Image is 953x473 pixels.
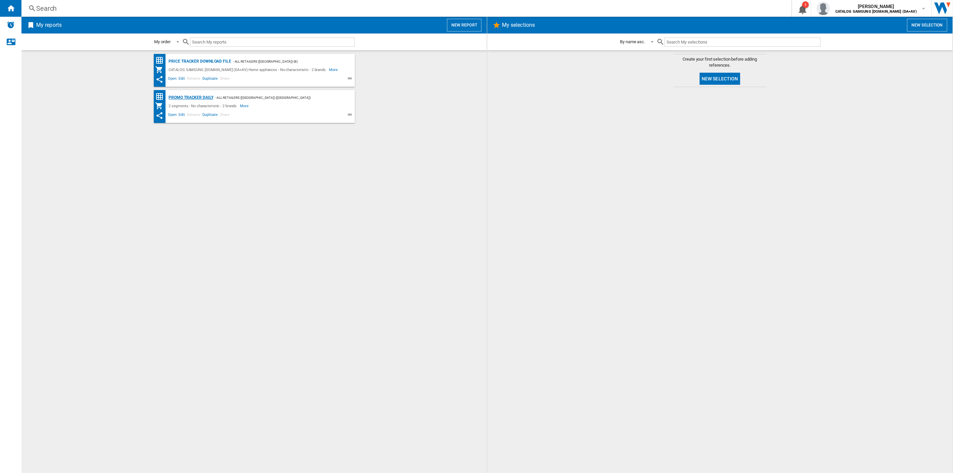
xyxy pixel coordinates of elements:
[154,39,171,44] div: My order
[213,93,341,102] div: - All Retailers ([GEOGRAPHIC_DATA]) ([GEOGRAPHIC_DATA]) ([GEOGRAPHIC_DATA]) (23)
[835,9,917,14] b: CATALOG SAMSUNG [DOMAIN_NAME] (DA+AV)
[167,66,329,74] div: CATALOG SAMSUNG [DOMAIN_NAME] (DA+AV):Home appliances - No characteristic - 2 brands
[155,66,167,74] div: My Assortment
[219,75,231,83] span: Share
[167,102,240,110] div: 2 segments - No characteristic - 2 brands
[817,2,830,15] img: profile.jpg
[231,57,341,66] div: - All Retailers ([GEOGRAPHIC_DATA]) (8)
[35,19,63,31] h2: My reports
[167,57,231,66] div: Price Tracker Download File
[620,39,645,44] div: By name asc.
[186,75,201,83] span: Rename
[219,112,231,120] span: Share
[155,92,167,101] div: Price Matrix
[673,56,767,68] span: Create your first selection before adding references.
[907,19,947,31] button: New selection
[501,19,536,31] h2: My selections
[190,38,355,47] input: Search My reports
[664,38,820,47] input: Search My selections
[186,112,201,120] span: Rename
[329,66,339,74] span: More
[7,21,15,29] img: alerts-logo.svg
[178,75,186,83] span: Edit
[167,112,178,120] span: Open
[700,73,740,85] button: New selection
[447,19,482,31] button: New report
[155,75,164,83] ng-md-icon: This report has been shared with you
[178,112,186,120] span: Edit
[835,3,917,10] span: [PERSON_NAME]
[802,1,809,8] div: 1
[167,75,178,83] span: Open
[155,56,167,65] div: Price Matrix
[155,102,167,110] div: My Assortment
[201,112,219,120] span: Duplicate
[201,75,219,83] span: Duplicate
[36,4,774,13] div: Search
[155,112,164,120] ng-md-icon: This report has been shared with you
[167,93,213,102] div: Promo Tracker Daily
[240,102,250,110] span: More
